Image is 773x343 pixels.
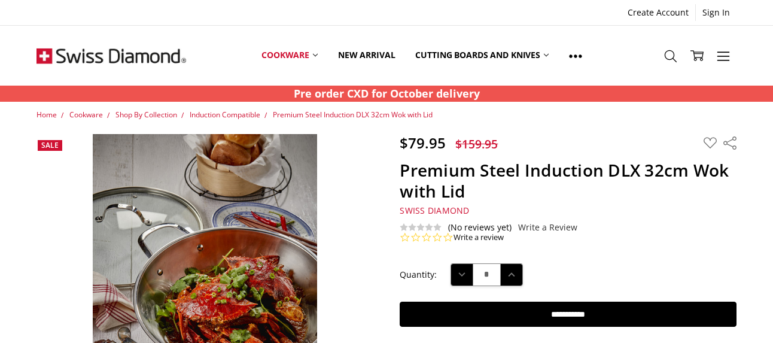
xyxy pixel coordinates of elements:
[69,110,103,120] a: Cookware
[448,223,512,232] span: (No reviews yet)
[621,4,695,21] a: Create Account
[400,160,737,202] h1: Premium Steel Induction DLX 32cm Wok with Lid
[455,136,498,152] span: $159.95
[190,110,260,120] a: Induction Compatible
[400,205,469,216] span: Swiss Diamond
[41,140,59,150] span: Sale
[251,29,328,82] a: Cookware
[294,86,480,101] strong: Pre order CXD for October delivery
[454,232,504,243] a: Write a review
[273,110,433,120] a: Premium Steel Induction DLX 32cm Wok with Lid
[400,133,446,153] span: $79.95
[328,29,405,82] a: New arrival
[559,29,592,83] a: Show All
[405,29,559,82] a: Cutting boards and knives
[696,4,737,21] a: Sign In
[36,110,57,120] a: Home
[115,110,177,120] a: Shop By Collection
[400,268,437,281] label: Quantity:
[518,223,577,232] a: Write a Review
[36,26,186,86] img: Free Shipping On Every Order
